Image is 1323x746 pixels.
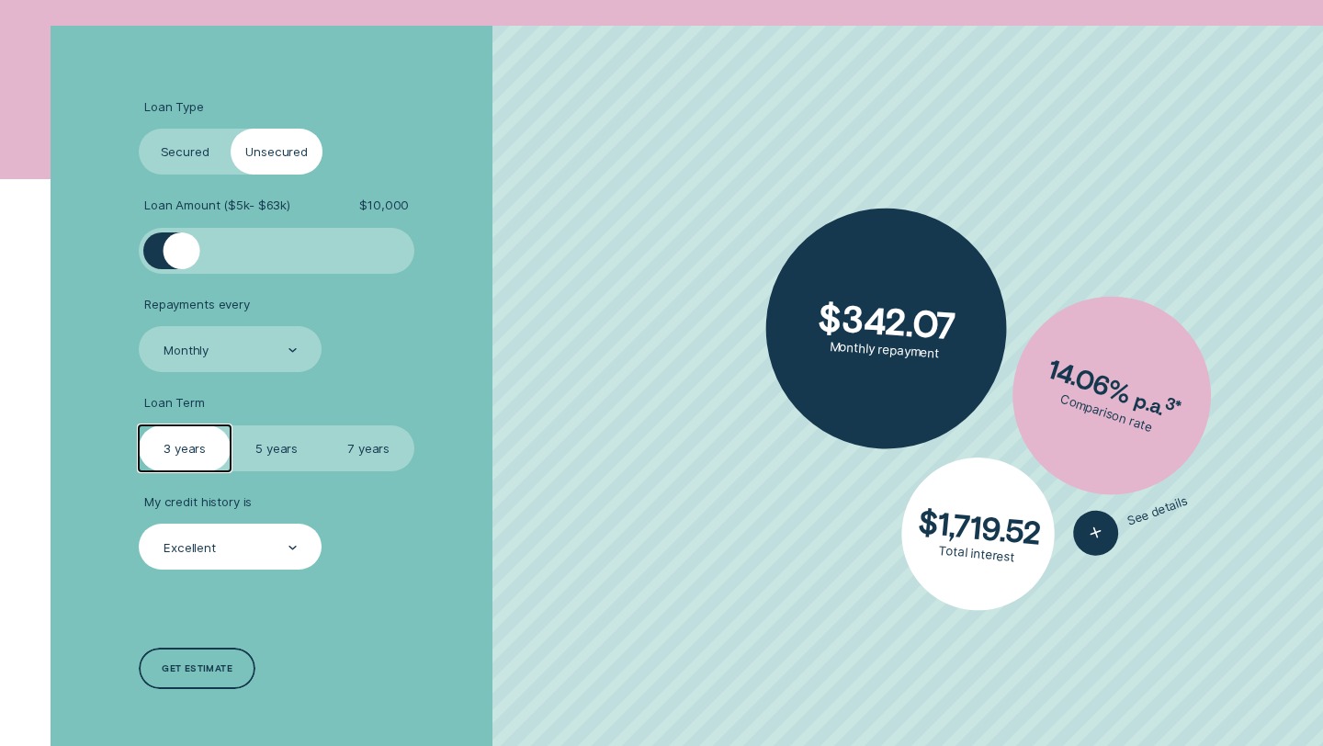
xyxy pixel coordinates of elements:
[164,540,216,556] div: Excellent
[1067,479,1193,561] button: See details
[139,648,255,689] a: Get estimate
[139,425,231,471] label: 3 years
[139,129,231,175] label: Secured
[322,425,414,471] label: 7 years
[231,425,322,471] label: 5 years
[231,129,322,175] label: Unsecured
[164,343,209,358] div: Monthly
[144,99,204,115] span: Loan Type
[144,494,252,510] span: My credit history is
[1125,492,1189,528] span: See details
[144,297,250,312] span: Repayments every
[144,395,205,411] span: Loan Term
[359,198,409,213] span: $ 10,000
[144,198,290,213] span: Loan Amount ( $5k - $63k )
